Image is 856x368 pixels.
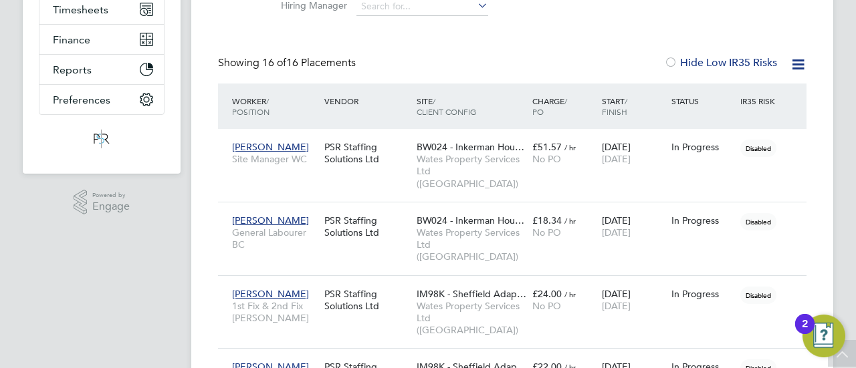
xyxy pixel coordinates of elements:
[321,89,413,113] div: Vendor
[232,96,270,117] span: / Position
[321,281,413,319] div: PSR Staffing Solutions Ltd
[39,25,164,54] button: Finance
[417,226,526,263] span: Wates Property Services Ltd ([GEOGRAPHIC_DATA])
[532,96,567,117] span: / PO
[321,134,413,172] div: PSR Staffing Solutions Ltd
[218,56,358,70] div: Showing
[53,63,92,76] span: Reports
[564,216,576,226] span: / hr
[671,214,734,226] div: In Progress
[664,56,777,69] label: Hide Low IR35 Risks
[802,324,808,341] div: 2
[417,153,526,190] span: Wates Property Services Ltd ([GEOGRAPHIC_DATA])
[229,89,321,124] div: Worker
[532,288,562,300] span: £24.00
[92,190,130,201] span: Powered by
[53,94,110,106] span: Preferences
[92,201,130,212] span: Engage
[564,289,576,299] span: / hr
[232,300,318,324] span: 1st Fix & 2nd Fix [PERSON_NAME]
[532,214,562,226] span: £18.34
[599,134,668,172] div: [DATE]
[532,153,561,165] span: No PO
[53,3,108,16] span: Timesheets
[232,226,318,250] span: General Labourer BC
[229,207,807,218] a: [PERSON_NAME]General Labourer BCPSR Staffing Solutions LtdBW024 - Inkerman Hou…Wates Property Ser...
[740,213,776,230] span: Disabled
[232,153,318,165] span: Site Manager WC
[229,353,807,365] a: [PERSON_NAME]1st Fix & 2nd Fix [PERSON_NAME]PSR Staffing Solutions LtdIM98K - Sheffield Adap…Wate...
[53,33,90,46] span: Finance
[417,214,524,226] span: BW024 - Inkerman Hou…
[262,56,286,69] span: 16 of
[602,226,631,238] span: [DATE]
[602,300,631,312] span: [DATE]
[39,55,164,84] button: Reports
[802,315,845,357] button: Open Resource Center, 2 new notifications
[668,89,738,113] div: Status
[229,281,807,292] a: [PERSON_NAME]1st Fix & 2nd Fix [PERSON_NAME]PSR Staffing Solutions LtdIM98K - Sheffield Adap…Wate...
[737,89,783,113] div: IR35 Risk
[39,128,165,150] a: Go to home page
[599,281,668,319] div: [DATE]
[232,214,309,226] span: [PERSON_NAME]
[417,141,524,153] span: BW024 - Inkerman Hou…
[417,288,526,300] span: IM98K - Sheffield Adap…
[529,89,599,124] div: Charge
[321,208,413,245] div: PSR Staffing Solutions Ltd
[232,141,309,153] span: [PERSON_NAME]
[262,56,356,69] span: 16 Placements
[413,89,529,124] div: Site
[602,96,627,117] span: / Finish
[232,288,309,300] span: [PERSON_NAME]
[532,300,561,312] span: No PO
[90,128,114,150] img: psrsolutions-logo-retina.png
[602,153,631,165] span: [DATE]
[671,141,734,153] div: In Progress
[229,134,807,145] a: [PERSON_NAME]Site Manager WCPSR Staffing Solutions LtdBW024 - Inkerman Hou…Wates Property Service...
[532,226,561,238] span: No PO
[564,142,576,152] span: / hr
[417,300,526,337] span: Wates Property Services Ltd ([GEOGRAPHIC_DATA])
[740,287,776,304] span: Disabled
[532,141,562,153] span: £51.57
[671,288,734,300] div: In Progress
[599,208,668,245] div: [DATE]
[74,190,130,215] a: Powered byEngage
[39,85,164,114] button: Preferences
[599,89,668,124] div: Start
[417,96,476,117] span: / Client Config
[740,140,776,157] span: Disabled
